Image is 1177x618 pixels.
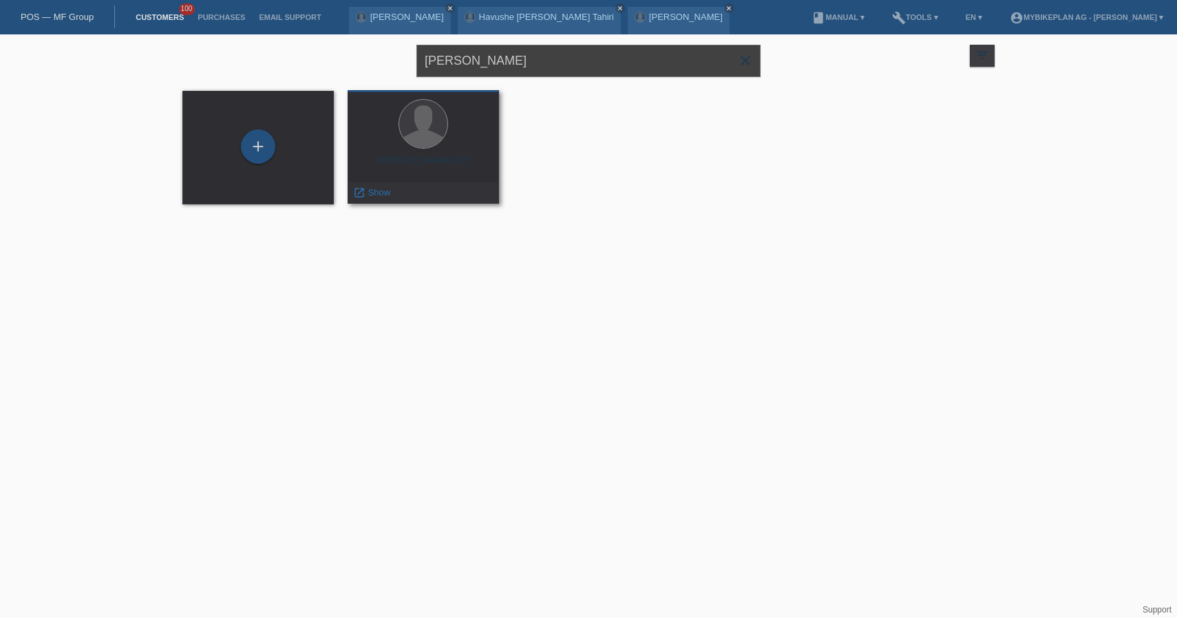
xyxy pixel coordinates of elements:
[353,187,365,199] i: launch
[1010,11,1024,25] i: account_circle
[975,47,990,63] i: filter_list
[370,12,444,22] a: [PERSON_NAME]
[617,5,624,12] i: close
[737,52,754,69] i: close
[129,13,191,21] a: Customers
[885,13,945,21] a: buildTools ▾
[1003,13,1170,21] a: account_circleMybikeplan AG - [PERSON_NAME] ▾
[447,5,454,12] i: close
[179,3,195,15] span: 100
[359,155,488,177] div: [PERSON_NAME] (37)
[615,3,625,13] a: close
[725,5,732,12] i: close
[812,11,825,25] i: book
[805,13,871,21] a: bookManual ▾
[252,13,328,21] a: Email Support
[191,13,252,21] a: Purchases
[892,11,906,25] i: build
[416,45,761,77] input: Search...
[724,3,734,13] a: close
[445,3,455,13] a: close
[21,12,94,22] a: POS — MF Group
[242,135,275,158] div: Add customer
[368,187,391,198] span: Show
[1143,605,1171,615] a: Support
[353,187,390,198] a: launch Show
[649,12,723,22] a: [PERSON_NAME]
[959,13,989,21] a: EN ▾
[479,12,614,22] a: Havushe [PERSON_NAME] Tahiri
